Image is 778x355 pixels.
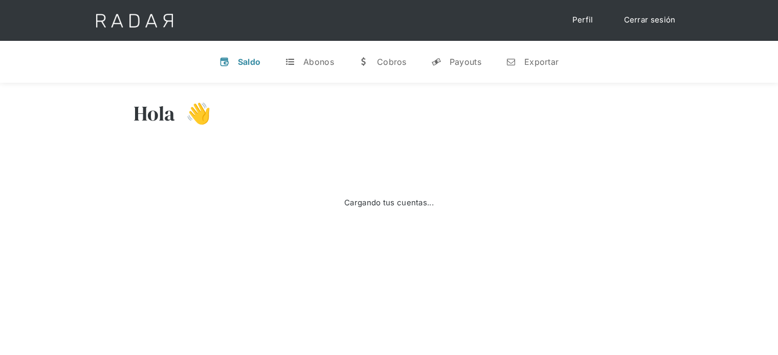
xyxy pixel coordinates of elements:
div: Cobros [377,57,407,67]
div: y [431,57,441,67]
div: t [285,57,295,67]
a: Perfil [562,10,604,30]
div: w [359,57,369,67]
div: Abonos [303,57,334,67]
div: n [506,57,516,67]
h3: Hola [134,101,175,126]
div: Exportar [524,57,559,67]
div: Payouts [450,57,481,67]
div: Saldo [238,57,261,67]
a: Cerrar sesión [614,10,686,30]
div: v [219,57,230,67]
h3: 👋 [175,101,211,126]
div: Cargando tus cuentas... [344,197,434,209]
